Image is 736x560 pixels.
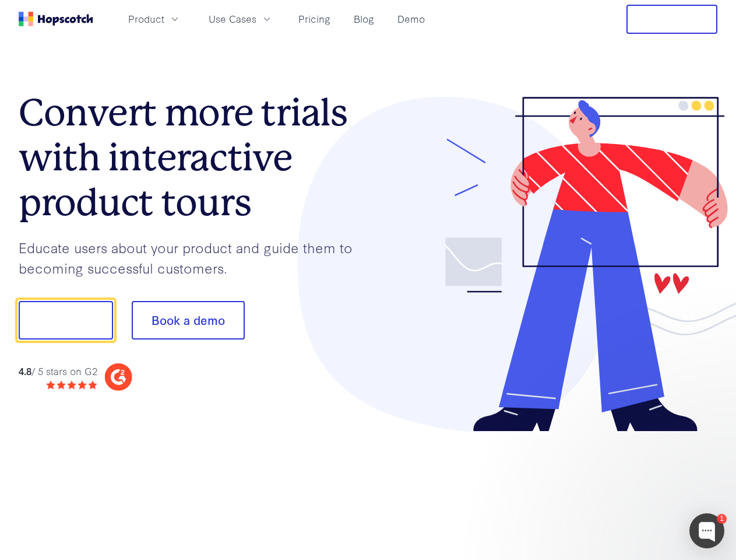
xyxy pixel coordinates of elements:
button: Free Trial [626,5,717,34]
h1: Convert more trials with interactive product tours [19,90,368,225]
button: Show me! [19,301,113,339]
button: Product [121,9,188,29]
button: Book a demo [132,301,245,339]
span: Use Cases [209,12,256,26]
button: Use Cases [202,9,280,29]
a: Pricing [294,9,335,29]
strong: 4.8 [19,364,31,377]
a: Blog [349,9,379,29]
a: Demo [393,9,429,29]
a: Home [19,12,93,26]
span: Product [128,12,164,26]
div: 1 [717,514,727,524]
div: / 5 stars on G2 [19,364,97,379]
p: Educate users about your product and guide them to becoming successful customers. [19,237,368,278]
